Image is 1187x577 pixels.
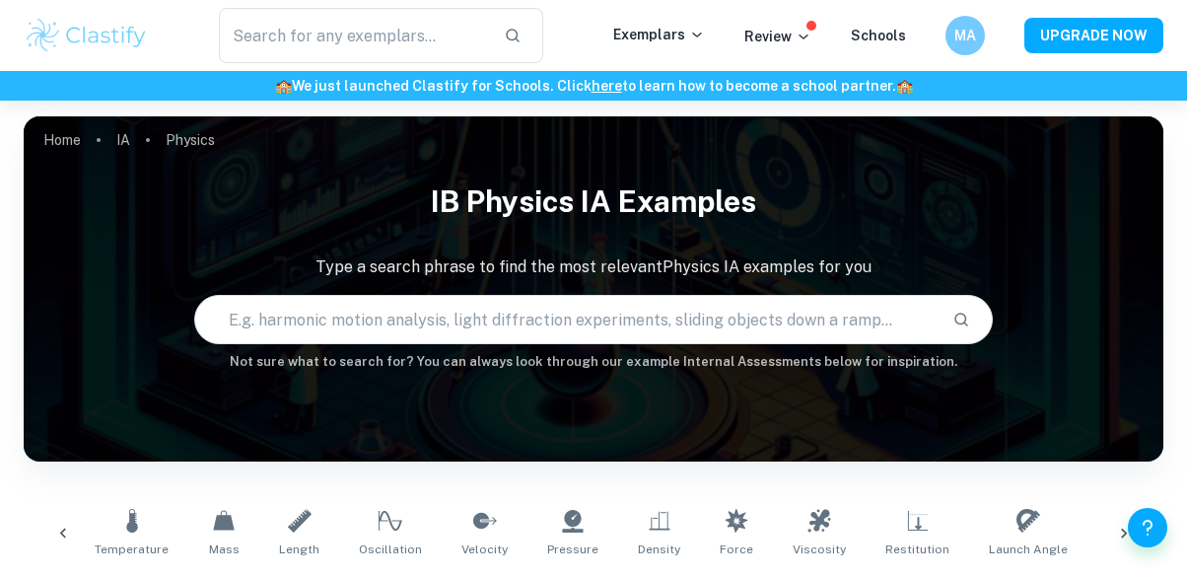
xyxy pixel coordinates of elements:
[1128,508,1167,547] button: Help and Feedback
[885,541,949,558] span: Restitution
[24,172,1163,232] h1: IB Physics IA examples
[613,24,705,45] p: Exemplars
[24,16,149,55] img: Clastify logo
[219,8,489,63] input: Search for any exemplars...
[720,541,753,558] span: Force
[275,78,292,94] span: 🏫
[279,541,319,558] span: Length
[793,541,846,558] span: Viscosity
[195,292,936,347] input: E.g. harmonic motion analysis, light diffraction experiments, sliding objects down a ramp...
[954,25,977,46] h6: MA
[851,28,906,43] a: Schools
[24,255,1163,279] p: Type a search phrase to find the most relevant Physics IA examples for you
[944,303,978,336] button: Search
[547,541,598,558] span: Pressure
[116,126,130,154] a: IA
[209,541,240,558] span: Mass
[945,16,985,55] button: MA
[638,541,680,558] span: Density
[989,541,1068,558] span: Launch Angle
[1024,18,1163,53] button: UPGRADE NOW
[166,129,215,151] p: Physics
[896,78,913,94] span: 🏫
[43,126,81,154] a: Home
[95,541,169,558] span: Temperature
[24,352,1163,372] h6: Not sure what to search for? You can always look through our example Internal Assessments below f...
[359,541,422,558] span: Oscillation
[4,75,1183,97] h6: We just launched Clastify for Schools. Click to learn how to become a school partner.
[592,78,622,94] a: here
[461,541,508,558] span: Velocity
[744,26,811,47] p: Review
